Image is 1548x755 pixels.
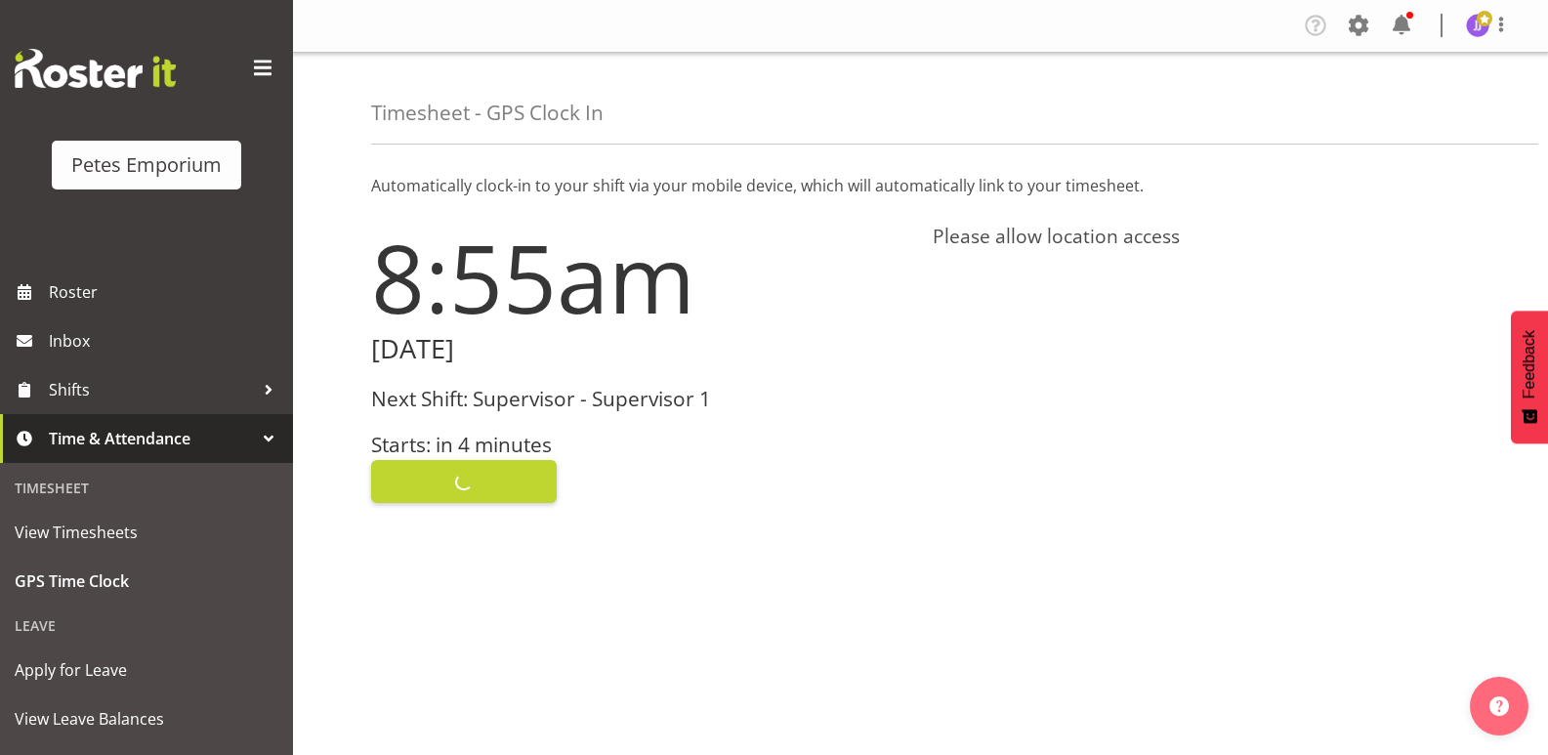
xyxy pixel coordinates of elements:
[371,102,604,124] h4: Timesheet - GPS Clock In
[5,508,288,557] a: View Timesheets
[15,566,278,596] span: GPS Time Clock
[1521,330,1538,398] span: Feedback
[49,277,283,307] span: Roster
[1466,14,1489,37] img: janelle-jonkers702.jpg
[371,434,909,456] h3: Starts: in 4 minutes
[5,694,288,743] a: View Leave Balances
[5,606,288,646] div: Leave
[5,557,288,606] a: GPS Time Clock
[15,704,278,734] span: View Leave Balances
[933,225,1471,248] h4: Please allow location access
[1511,311,1548,443] button: Feedback - Show survey
[15,49,176,88] img: Rosterit website logo
[371,225,909,330] h1: 8:55am
[49,326,283,356] span: Inbox
[5,468,288,508] div: Timesheet
[371,174,1470,197] p: Automatically clock-in to your shift via your mobile device, which will automatically link to you...
[371,388,909,410] h3: Next Shift: Supervisor - Supervisor 1
[71,150,222,180] div: Petes Emporium
[371,334,909,364] h2: [DATE]
[49,424,254,453] span: Time & Attendance
[1489,696,1509,716] img: help-xxl-2.png
[15,655,278,685] span: Apply for Leave
[49,375,254,404] span: Shifts
[5,646,288,694] a: Apply for Leave
[15,518,278,547] span: View Timesheets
